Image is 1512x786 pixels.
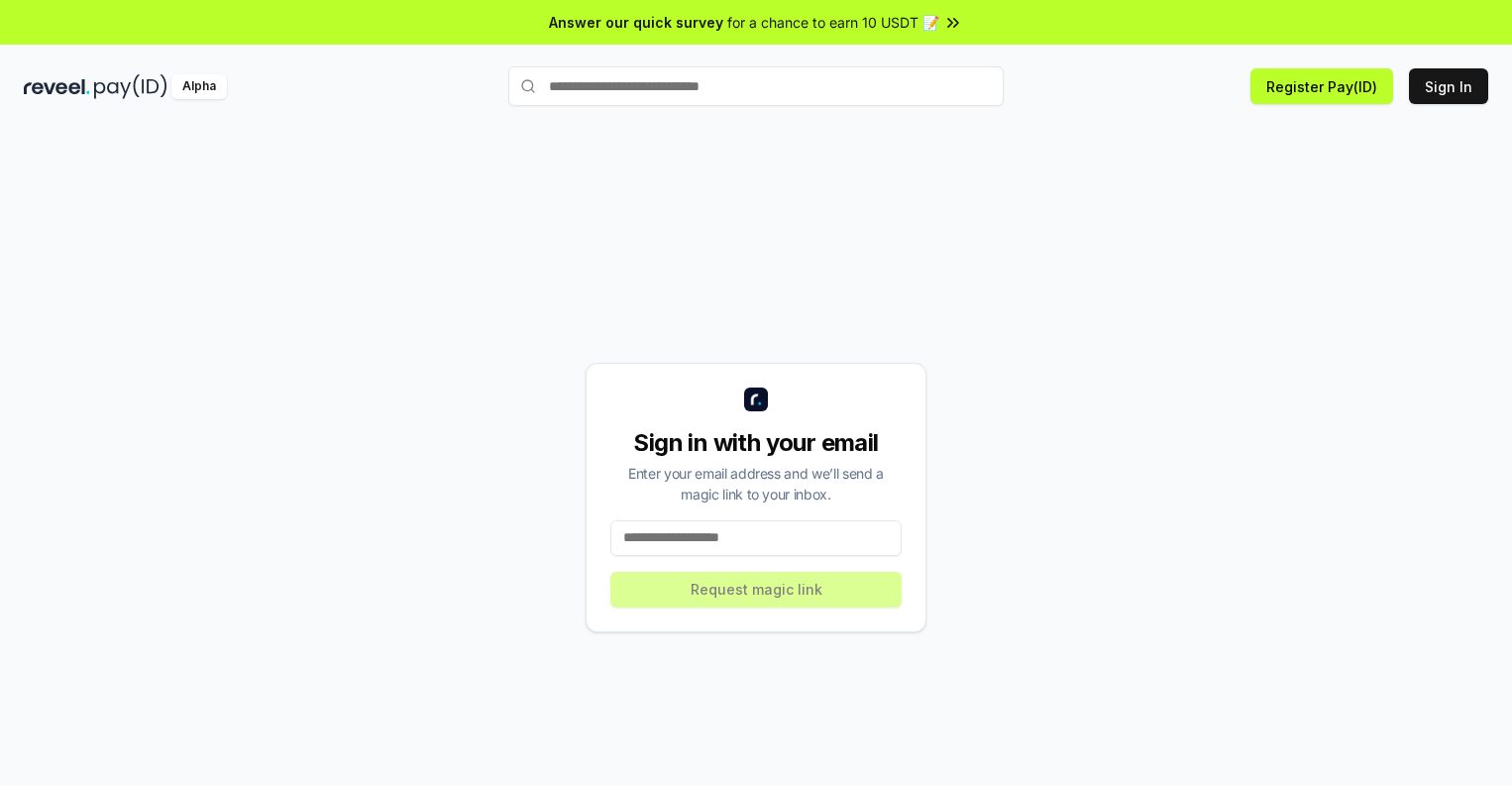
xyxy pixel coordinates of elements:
div: Alpha [171,74,227,99]
span: Answer our quick survey [549,12,723,33]
button: Sign In [1409,68,1488,104]
img: logo_small [744,388,768,411]
div: Sign in with your email [610,427,902,459]
img: reveel_dark [24,74,90,99]
button: Register Pay(ID) [1250,68,1393,104]
span: for a chance to earn 10 USDT 📝 [727,12,939,33]
div: Enter your email address and we’ll send a magic link to your inbox. [610,463,902,505]
img: pay_id [94,74,167,99]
